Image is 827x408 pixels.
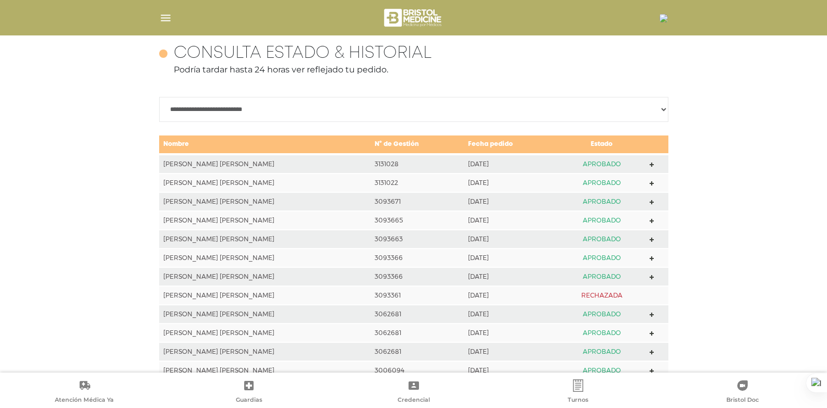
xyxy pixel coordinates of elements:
[568,396,589,405] span: Turnos
[159,324,370,342] td: [PERSON_NAME] [PERSON_NAME]
[660,14,668,22] img: 15868
[159,192,370,211] td: [PERSON_NAME] [PERSON_NAME]
[558,324,645,342] td: APROBADO
[370,361,464,380] td: 3006094
[558,154,645,174] td: APROBADO
[55,396,114,405] span: Atención Médica Ya
[661,379,825,406] a: Bristol Doc
[159,249,370,267] td: [PERSON_NAME] [PERSON_NAME]
[558,230,645,249] td: APROBADO
[464,230,558,249] td: [DATE]
[558,211,645,230] td: APROBADO
[464,324,558,342] td: [DATE]
[159,230,370,249] td: [PERSON_NAME] [PERSON_NAME]
[370,324,464,342] td: 3062681
[159,135,370,154] td: Nombre
[464,211,558,230] td: [DATE]
[464,305,558,324] td: [DATE]
[159,64,668,76] p: Podría tardar hasta 24 horas ver reflejado tu pedido.
[558,135,645,154] td: Estado
[174,44,432,64] h4: Consulta estado & historial
[159,11,172,24] img: Cober_menu-lines-white.svg
[159,286,370,305] td: [PERSON_NAME] [PERSON_NAME]
[159,361,370,380] td: [PERSON_NAME] [PERSON_NAME]
[159,342,370,361] td: [PERSON_NAME] [PERSON_NAME]
[159,305,370,324] td: [PERSON_NAME] [PERSON_NAME]
[370,192,464,211] td: 3093671
[370,305,464,324] td: 3062681
[370,135,464,154] td: N° de Gestión
[2,379,166,406] a: Atención Médica Ya
[331,379,496,406] a: Credencial
[464,174,558,192] td: [DATE]
[159,154,370,174] td: [PERSON_NAME] [PERSON_NAME]
[370,230,464,249] td: 3093663
[558,342,645,361] td: APROBADO
[159,267,370,286] td: [PERSON_NAME] [PERSON_NAME]
[236,396,262,405] span: Guardias
[496,379,660,406] a: Turnos
[382,5,445,30] img: bristol-medicine-blanco.png
[464,342,558,361] td: [DATE]
[558,192,645,211] td: APROBADO
[370,267,464,286] td: 3093366
[370,174,464,192] td: 3131022
[464,192,558,211] td: [DATE]
[558,286,645,305] td: RECHAZADA
[464,361,558,380] td: [DATE]
[166,379,331,406] a: Guardias
[370,211,464,230] td: 3093665
[464,154,558,174] td: [DATE]
[370,249,464,267] td: 3093366
[370,286,464,305] td: 3093361
[558,305,645,324] td: APROBADO
[464,249,558,267] td: [DATE]
[558,174,645,192] td: APROBADO
[558,361,645,380] td: APROBADO
[464,267,558,286] td: [DATE]
[464,286,558,305] td: [DATE]
[370,154,464,174] td: 3131028
[398,396,430,405] span: Credencial
[558,249,645,267] td: APROBADO
[370,342,464,361] td: 3062681
[464,135,558,154] td: Fecha pedido
[159,211,370,230] td: [PERSON_NAME] [PERSON_NAME]
[726,396,759,405] span: Bristol Doc
[159,174,370,192] td: [PERSON_NAME] [PERSON_NAME]
[558,267,645,286] td: APROBADO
